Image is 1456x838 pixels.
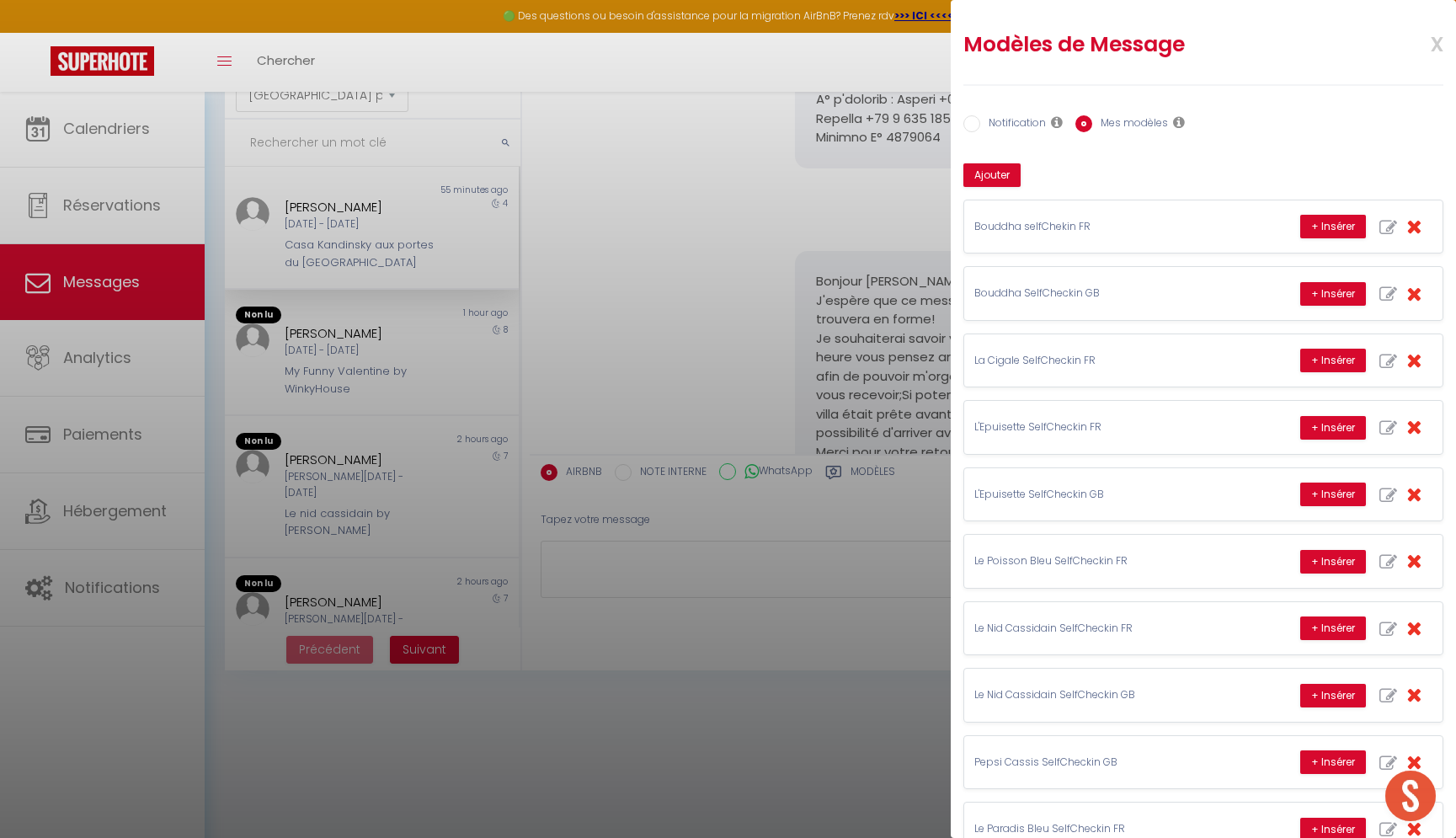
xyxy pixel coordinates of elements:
[974,419,1227,435] p: L'Epuisette SelfCheckin FR
[1300,483,1366,506] button: + Insérer
[963,31,1356,58] h2: Modèles de Message
[974,353,1227,369] p: La Cigale SelfCheckin FR
[1300,349,1366,372] button: + Insérer
[1390,23,1443,62] span: x
[1300,550,1366,574] button: + Insérer
[974,821,1227,837] p: Le Paradis Bleu SelfCheckin FR
[974,219,1227,235] p: Bouddha selfChekin FR
[1300,684,1366,707] button: + Insérer
[980,115,1046,134] label: Notification
[1051,115,1063,129] i: Les notifications sont visibles par toi et ton équipe
[1385,771,1436,821] div: Ouvrir le chat
[1173,115,1185,129] i: Les modèles généraux sont visibles par vous et votre équipe
[1300,750,1366,774] button: + Insérer
[974,687,1227,703] p: Le Nid Cassidain SelfCheckin GB
[963,163,1021,187] button: Ajouter
[1300,416,1366,440] button: + Insérer
[1092,115,1168,134] label: Mes modèles
[974,621,1227,637] p: Le Nid Cassidain SelfCheckin FR
[1300,616,1366,640] button: + Insérer
[974,755,1227,771] p: Pepsi Cassis SelfCheckin GB
[974,553,1227,569] p: Le Poisson Bleu SelfCheckin FR
[1300,282,1366,306] button: + Insérer
[974,487,1227,503] p: L'Epuisette SelfCheckin GB
[974,286,1227,302] p: Bouddha SelfCheckin GB
[1300,215,1366,238] button: + Insérer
